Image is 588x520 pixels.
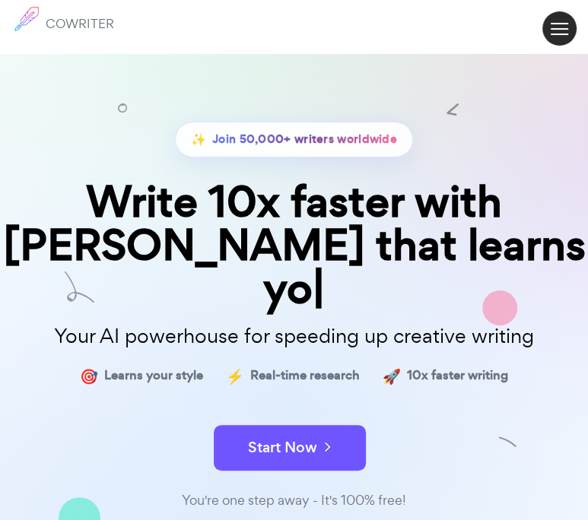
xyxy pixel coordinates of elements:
[80,365,98,387] span: 🎯
[407,365,508,387] span: 10x faster writing
[214,425,366,471] button: Start Now
[383,365,401,387] span: 🚀
[212,128,397,151] span: Join 50,000+ writers worldwide
[250,365,360,387] span: Real-time research
[104,365,203,387] span: Learns your style
[226,365,244,387] span: ⚡
[191,128,206,151] span: ✨
[46,17,114,30] h6: COWRITER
